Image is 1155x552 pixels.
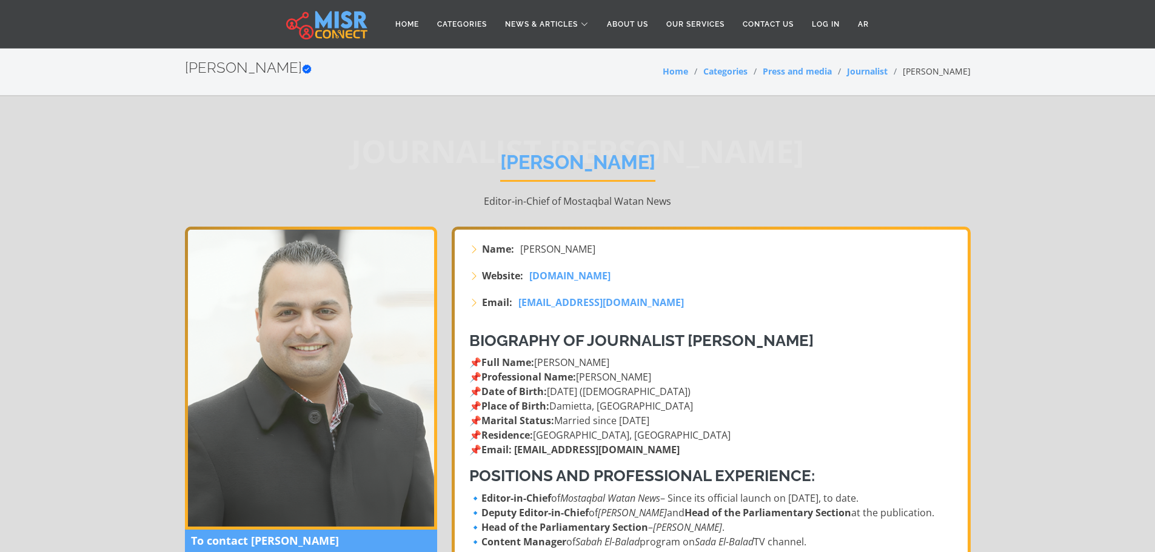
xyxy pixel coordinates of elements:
[505,19,578,30] span: News & Articles
[481,428,533,442] strong: Residence:
[481,443,512,456] strong: Email:
[481,520,648,534] strong: Head of the Parliamentary Section
[482,242,514,256] strong: Name:
[481,414,554,427] strong: Marital Status:
[185,59,312,77] h2: [PERSON_NAME]
[734,13,803,36] a: Contact Us
[849,13,878,36] a: AR
[888,65,971,78] li: [PERSON_NAME]
[481,535,566,548] strong: Content Manager
[803,13,849,36] a: Log in
[598,13,657,36] a: About Us
[481,399,549,413] strong: Place of Birth:
[657,13,734,36] a: Our Services
[481,491,551,505] strong: Editor-in-Chief
[185,194,971,208] p: Editor-in-Chief of Mostaqbal Watan News
[496,13,598,36] a: News & Articles
[500,151,655,182] h1: [PERSON_NAME]
[482,268,523,283] strong: Website:
[514,443,680,456] a: [EMAIL_ADDRESS][DOMAIN_NAME]
[428,13,496,36] a: Categories
[695,535,754,548] em: Sada El-Balad
[529,268,611,283] a: [DOMAIN_NAME]
[386,13,428,36] a: Home
[703,65,748,77] a: Categories
[482,295,512,310] strong: Email:
[653,520,722,534] em: [PERSON_NAME]
[185,227,437,530] img: Ahmed Nassef
[663,65,688,77] a: Home
[469,355,956,457] p: 📌 [PERSON_NAME] 📌 [PERSON_NAME] 📌 [DATE] ([DEMOGRAPHIC_DATA]) 📌 Damietta, [GEOGRAPHIC_DATA] 📌 Mar...
[518,295,684,310] a: [EMAIL_ADDRESS][DOMAIN_NAME]
[763,65,832,77] a: Press and media
[302,64,312,74] svg: Verified account
[481,385,547,398] strong: Date of Birth:
[481,506,589,519] strong: Deputy Editor-in-Chief
[469,467,815,485] strong: Positions and Professional Experience:
[469,331,814,350] strong: Biography of Journalist [PERSON_NAME]
[286,9,367,39] img: main.misr_connect
[481,370,576,384] strong: Professional Name:
[518,296,684,309] span: [EMAIL_ADDRESS][DOMAIN_NAME]
[520,242,595,256] span: [PERSON_NAME]
[560,491,660,505] em: Mostaqbal Watan News
[685,506,851,519] strong: Head of the Parliamentary Section
[575,535,640,548] em: Sabah El-Balad
[481,356,534,369] strong: Full Name:
[598,506,667,519] em: [PERSON_NAME]
[847,65,888,77] a: Journalist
